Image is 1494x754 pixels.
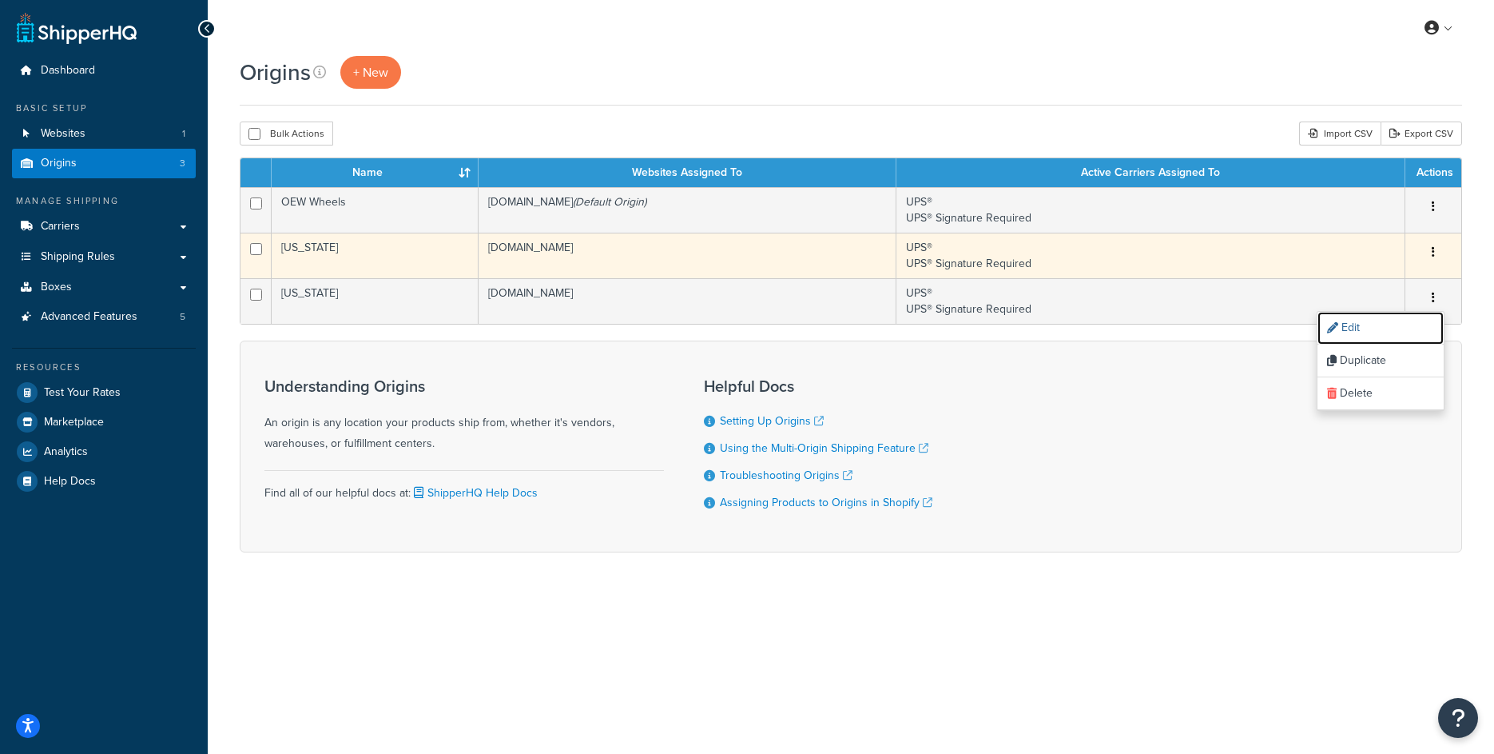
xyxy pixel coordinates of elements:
a: Shipping Rules [12,242,196,272]
td: UPS® UPS® Signature Required [896,187,1405,233]
a: Delete [1317,377,1444,410]
a: Origins 3 [12,149,196,178]
div: Find all of our helpful docs at: [264,470,664,504]
span: Test Your Rates [44,386,121,400]
a: Assigning Products to Origins in Shopify [720,494,932,511]
a: Marketplace [12,408,196,437]
th: Websites Assigned To [479,158,896,187]
div: Manage Shipping [12,194,196,208]
span: + New [353,63,388,82]
a: Analytics [12,437,196,466]
th: Actions [1405,158,1461,187]
span: Analytics [44,445,88,459]
td: UPS® UPS® Signature Required [896,278,1405,324]
span: Advanced Features [41,310,137,324]
a: Boxes [12,273,196,302]
span: Shipping Rules [41,250,115,264]
td: [US_STATE] [272,233,479,278]
a: Websites 1 [12,119,196,149]
h1: Origins [240,57,311,88]
a: + New [340,56,401,89]
td: [US_STATE] [272,278,479,324]
span: Websites [41,127,85,141]
a: ShipperHQ Help Docs [411,485,538,501]
td: [DOMAIN_NAME] [479,187,896,233]
li: Websites [12,119,196,149]
a: Using the Multi-Origin Shipping Feature [720,440,928,457]
a: Setting Up Origins [720,413,824,429]
h3: Helpful Docs [704,377,932,395]
a: Dashboard [12,56,196,86]
a: Duplicate [1317,345,1444,377]
span: Marketplace [44,416,104,429]
span: Origins [41,157,77,170]
h3: Understanding Origins [264,377,664,395]
div: Resources [12,361,196,374]
td: [DOMAIN_NAME] [479,233,896,278]
button: Bulk Actions [240,122,333,146]
span: 3 [180,157,185,170]
span: Carriers [41,220,80,233]
td: UPS® UPS® Signature Required [896,233,1405,278]
span: Boxes [41,281,72,294]
a: Test Your Rates [12,378,196,407]
span: Help Docs [44,475,96,489]
td: [DOMAIN_NAME] [479,278,896,324]
div: Basic Setup [12,102,196,115]
a: Export CSV [1381,122,1462,146]
i: (Default Origin) [573,193,646,210]
div: Import CSV [1299,122,1381,146]
span: Dashboard [41,64,95,78]
li: Advanced Features [12,302,196,332]
td: OEW Wheels [272,187,479,233]
div: An origin is any location your products ship from, whether it's vendors, warehouses, or fulfillme... [264,377,664,454]
a: Advanced Features 5 [12,302,196,332]
a: Troubleshooting Origins [720,467,852,484]
a: Carriers [12,212,196,241]
li: Origins [12,149,196,178]
a: ShipperHQ Home [17,12,137,44]
th: Name : activate to sort column ascending [272,158,479,187]
button: Open Resource Center [1438,698,1478,738]
span: 1 [182,127,185,141]
a: Edit [1317,312,1444,345]
a: Help Docs [12,467,196,496]
th: Active Carriers Assigned To [896,158,1405,187]
span: 5 [180,310,185,324]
